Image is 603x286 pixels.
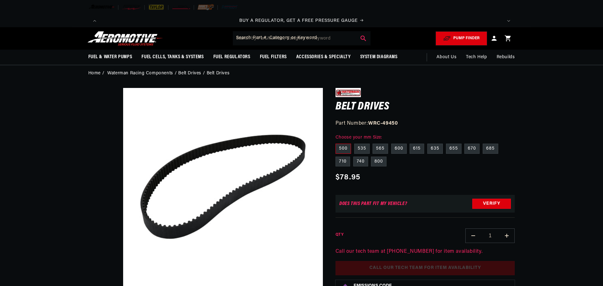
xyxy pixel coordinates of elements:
span: Rebuilds [497,54,515,61]
label: 670 [464,144,480,154]
label: 710 [336,157,350,167]
label: 635 [427,144,443,154]
summary: Fuel & Water Pumps [84,50,137,65]
label: 740 [353,157,368,167]
span: $78.95 [336,172,361,183]
li: Belt Drives [207,70,230,77]
summary: Accessories & Specialty [292,50,355,65]
label: 655 [446,144,462,154]
label: 535 [354,144,370,154]
summary: System Diagrams [355,50,402,65]
span: About Us [437,55,456,59]
a: Call our tech team at [PHONE_NUMBER] for item availability. [336,249,482,254]
div: Does This part fit My vehicle? [339,201,407,206]
div: Part Number: [336,120,515,128]
label: 800 [371,157,386,167]
label: 500 [336,144,351,154]
span: Fuel & Water Pumps [88,54,132,60]
img: Aeromotive [86,31,165,46]
summary: Rebuilds [492,50,520,65]
span: Fuel Filters [260,54,287,60]
button: Translation missing: en.sections.announcements.previous_announcement [88,15,101,27]
h1: Belt Drives [336,102,515,112]
summary: Tech Help [461,50,492,65]
label: 565 [373,144,388,154]
summary: Fuel Regulators [209,50,255,65]
span: Fuel Regulators [213,54,250,60]
summary: Fuel Filters [255,50,292,65]
span: Accessories & Specialty [296,54,351,60]
span: Fuel Cells, Tanks & Systems [141,54,204,60]
slideshow-component: Translation missing: en.sections.announcements.announcement_bar [72,15,531,27]
label: 615 [410,144,424,154]
label: 685 [483,144,498,154]
input: Search by Part Number, Category or Keyword [233,31,370,45]
strong: WRC-49450 [368,121,398,126]
span: Tech Help [466,54,487,61]
nav: breadcrumbs [88,70,515,77]
button: PUMP FINDER [436,31,487,46]
button: search button [356,31,370,45]
label: 600 [391,144,407,154]
a: Home [88,70,101,77]
button: Verify [472,199,511,209]
span: System Diagrams [360,54,398,60]
a: About Us [432,50,461,65]
li: Belt Drives [178,70,206,77]
button: Translation missing: en.sections.announcements.next_announcement [502,15,515,27]
div: Announcement [101,17,502,24]
a: BUY A REGULATOR, GET A FREE PRESSURE GAUGE [101,17,502,24]
span: BUY A REGULATOR, GET A FREE PRESSURE GAUGE [239,18,358,23]
div: 1 of 4 [101,17,502,24]
label: QTY [336,232,343,238]
a: Waterman Racing Components [107,70,173,77]
summary: Fuel Cells, Tanks & Systems [137,50,208,65]
legend: Choose your mm Size: [336,134,383,141]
